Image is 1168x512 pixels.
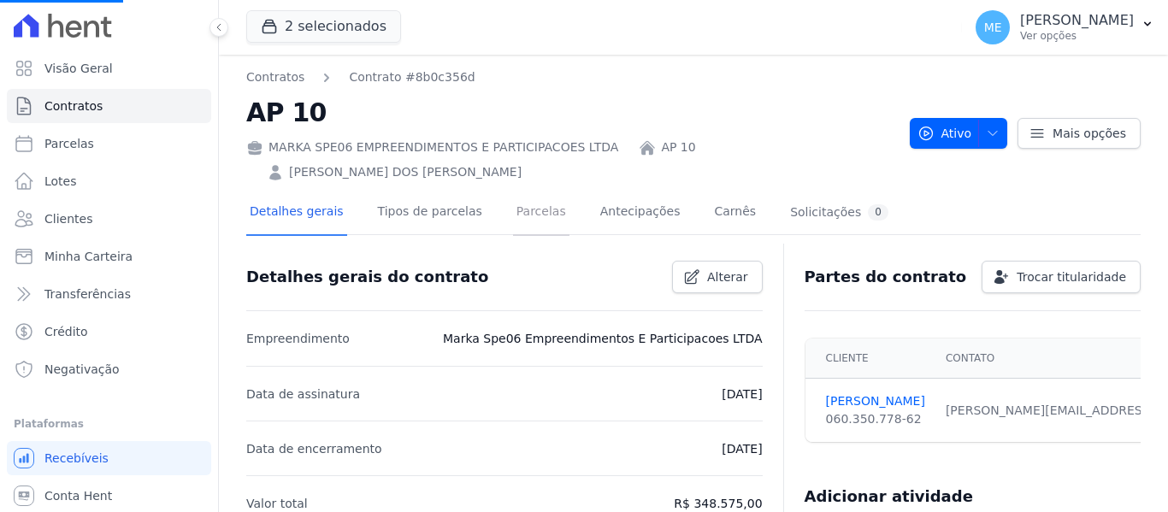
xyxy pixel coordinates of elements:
[246,68,304,86] a: Contratos
[44,173,77,190] span: Lotes
[7,164,211,198] a: Lotes
[7,315,211,349] a: Crédito
[14,414,204,434] div: Plataformas
[44,97,103,115] span: Contratos
[7,202,211,236] a: Clientes
[246,138,618,156] div: MARKA SPE06 EMPREENDIMENTOS E PARTICIPACOES LTDA
[44,135,94,152] span: Parcelas
[44,487,112,504] span: Conta Hent
[661,138,695,156] a: AP 10
[44,285,131,303] span: Transferências
[597,191,684,236] a: Antecipações
[7,277,211,311] a: Transferências
[246,438,382,459] p: Data de encerramento
[289,163,522,181] a: [PERSON_NAME] DOS [PERSON_NAME]
[722,438,762,459] p: [DATE]
[7,352,211,386] a: Negativação
[910,118,1008,149] button: Ativo
[826,410,925,428] div: 060.350.778-62
[44,248,133,265] span: Minha Carteira
[246,191,347,236] a: Detalhes gerais
[513,191,569,236] a: Parcelas
[707,268,748,285] span: Alterar
[868,204,888,221] div: 0
[44,361,120,378] span: Negativação
[44,450,109,467] span: Recebíveis
[44,323,88,340] span: Crédito
[349,68,475,86] a: Contrato #8b0c356d
[962,3,1168,51] button: ME [PERSON_NAME] Ver opções
[917,118,972,149] span: Ativo
[246,93,896,132] h2: AP 10
[375,191,486,236] a: Tipos de parcelas
[246,267,488,287] h3: Detalhes gerais do contrato
[7,127,211,161] a: Parcelas
[246,384,360,404] p: Data de assinatura
[7,441,211,475] a: Recebíveis
[982,261,1141,293] a: Trocar titularidade
[711,191,759,236] a: Carnês
[984,21,1002,33] span: ME
[1020,29,1134,43] p: Ver opções
[7,89,211,123] a: Contratos
[787,191,892,236] a: Solicitações0
[722,384,762,404] p: [DATE]
[1017,268,1126,285] span: Trocar titularidade
[1020,12,1134,29] p: [PERSON_NAME]
[790,204,888,221] div: Solicitações
[805,338,935,379] th: Cliente
[672,261,763,293] a: Alterar
[246,68,475,86] nav: Breadcrumb
[443,328,763,349] p: Marka Spe06 Empreendimentos E Participacoes LTDA
[246,10,401,43] button: 2 selecionados
[805,267,967,287] h3: Partes do contrato
[246,68,896,86] nav: Breadcrumb
[7,239,211,274] a: Minha Carteira
[826,392,925,410] a: [PERSON_NAME]
[7,51,211,85] a: Visão Geral
[44,210,92,227] span: Clientes
[805,486,973,507] h3: Adicionar atividade
[44,60,113,77] span: Visão Geral
[1053,125,1126,142] span: Mais opções
[246,328,350,349] p: Empreendimento
[1018,118,1141,149] a: Mais opções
